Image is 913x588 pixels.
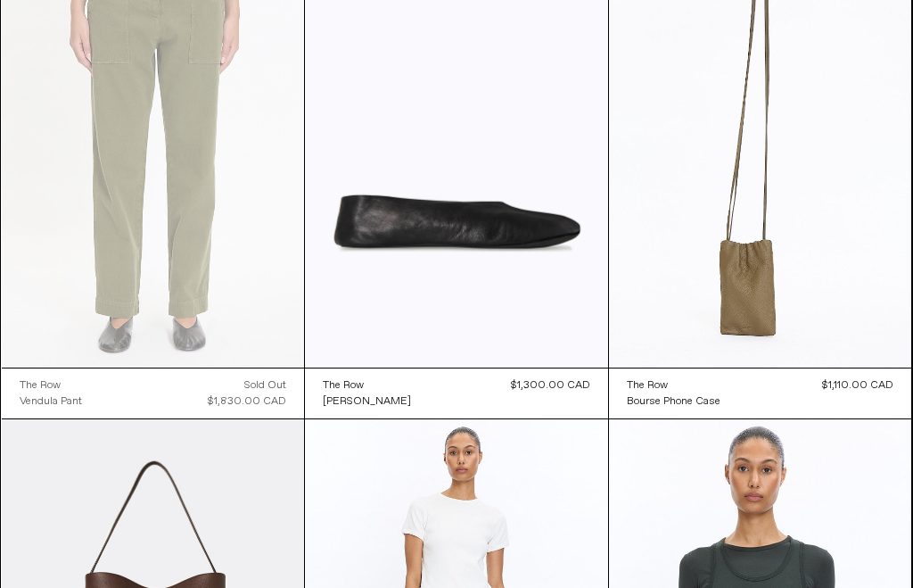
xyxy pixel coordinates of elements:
div: $1,110.00 CAD [822,377,893,393]
a: The Row [627,377,720,393]
div: Sold out [244,377,286,393]
div: Bourse Phone Case [627,394,720,410]
div: The Row [627,378,668,393]
div: The Row [20,378,61,393]
a: The Row [20,377,82,393]
div: [PERSON_NAME] [323,394,411,410]
div: Vendula Pant [20,394,82,410]
a: Vendula Pant [20,393,82,410]
a: Bourse Phone Case [627,393,720,410]
a: [PERSON_NAME] [323,393,411,410]
div: $1,300.00 CAD [511,377,590,393]
a: The Row [323,377,411,393]
div: $1,830.00 CAD [208,393,286,410]
div: The Row [323,378,364,393]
